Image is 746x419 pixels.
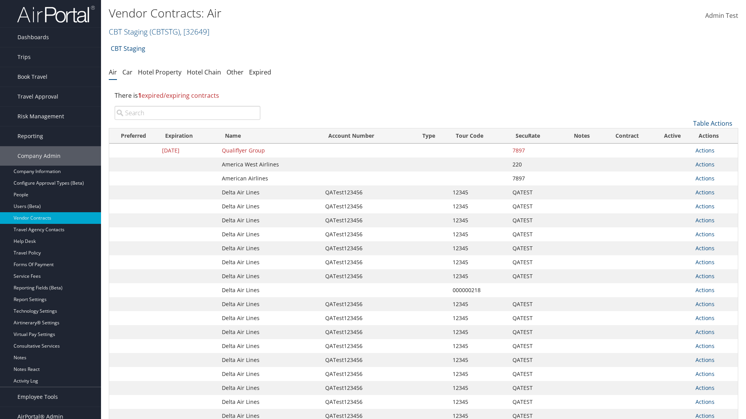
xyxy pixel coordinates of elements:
td: QATest123456 [321,213,415,227]
th: Tour Code: activate to sort column ascending [449,128,509,144]
a: Actions [695,258,715,266]
th: Expiration: activate to sort column descending [158,128,218,144]
a: CBT Staging [111,41,145,56]
td: QATest123456 [321,381,415,395]
th: Contract: activate to sort column ascending [601,128,653,144]
span: Company Admin [17,146,61,166]
td: QATest123456 [321,311,415,325]
a: Other [227,68,244,76]
a: Admin Test [705,4,738,28]
td: 12345 [449,255,509,269]
td: 12345 [449,227,509,241]
a: CBT Staging [109,26,209,37]
span: Trips [17,47,31,67]
span: Reporting [17,126,43,146]
td: Qualiflyer Group [218,144,321,158]
td: QATEST [509,269,563,283]
td: 12345 [449,241,509,255]
td: QATest123456 [321,395,415,409]
td: QATEST [509,255,563,269]
td: Delta Air Lines [218,381,321,395]
td: Delta Air Lines [218,283,321,297]
td: Delta Air Lines [218,227,321,241]
td: QATEST [509,185,563,199]
td: American Airlines [218,171,321,185]
td: Delta Air Lines [218,213,321,227]
td: Delta Air Lines [218,339,321,353]
td: 12345 [449,325,509,339]
td: QATEST [509,381,563,395]
th: Active: activate to sort column ascending [653,128,691,144]
a: Actions [695,161,715,168]
td: QATEST [509,339,563,353]
th: Name: activate to sort column ascending [218,128,321,144]
strong: 1 [138,91,141,100]
td: 12345 [449,395,509,409]
th: Actions [692,128,738,144]
a: Actions [695,342,715,350]
span: expired/expiring contracts [138,91,219,100]
a: Actions [695,384,715,391]
td: Delta Air Lines [218,241,321,255]
td: QATest123456 [321,199,415,213]
td: QATEST [509,311,563,325]
td: America West Airlines [218,158,321,171]
span: Dashboards [17,28,49,47]
a: Actions [695,314,715,322]
td: QATest123456 [321,255,415,269]
a: Actions [695,356,715,364]
td: QATest123456 [321,353,415,367]
td: QATEST [509,199,563,213]
td: 220 [509,158,563,171]
a: Actions [695,189,715,196]
a: Actions [695,286,715,294]
a: Car [122,68,132,76]
input: Search [115,106,260,120]
td: QATEST [509,227,563,241]
a: Air [109,68,117,76]
a: Actions [695,398,715,405]
td: Delta Air Lines [218,353,321,367]
td: QATEST [509,353,563,367]
td: 12345 [449,185,509,199]
h1: Vendor Contracts: Air [109,5,528,21]
td: 000000218 [449,283,509,297]
td: 12345 [449,367,509,381]
td: QATEST [509,395,563,409]
td: QATest123456 [321,269,415,283]
a: Hotel Chain [187,68,221,76]
td: 12345 [449,339,509,353]
td: Delta Air Lines [218,367,321,381]
a: Actions [695,272,715,280]
td: Delta Air Lines [218,311,321,325]
td: QATEST [509,325,563,339]
td: QATest123456 [321,367,415,381]
td: QATEST [509,241,563,255]
td: Delta Air Lines [218,297,321,311]
td: Delta Air Lines [218,199,321,213]
td: QATest123456 [321,339,415,353]
td: QATEST [509,367,563,381]
td: Delta Air Lines [218,185,321,199]
div: There is [109,85,738,106]
td: 12345 [449,199,509,213]
span: ( CBTSTG ) [150,26,180,37]
td: QATest123456 [321,241,415,255]
th: Preferred: activate to sort column ascending [109,128,158,144]
span: Travel Approval [17,87,58,106]
td: QATEST [509,297,563,311]
td: Delta Air Lines [218,325,321,339]
td: QATEST [509,213,563,227]
th: SecuRate: activate to sort column ascending [509,128,563,144]
a: Actions [695,244,715,252]
a: Actions [695,370,715,377]
span: , [ 32649 ] [180,26,209,37]
td: QATest123456 [321,227,415,241]
td: 12345 [449,353,509,367]
td: Delta Air Lines [218,395,321,409]
td: [DATE] [158,144,218,158]
td: QATest123456 [321,297,415,311]
td: Delta Air Lines [218,255,321,269]
td: QATest123456 [321,185,415,199]
td: 7897 [509,171,563,185]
